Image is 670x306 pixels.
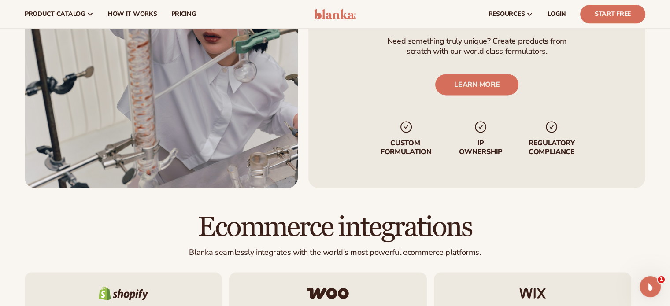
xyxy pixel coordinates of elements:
p: Need something truly unique? Create products from [387,36,566,46]
img: checkmark_svg [399,120,413,134]
img: checkmark_svg [544,120,559,134]
a: LEARN MORE [435,74,518,96]
h2: Ecommerce integrations [25,213,645,242]
span: pricing [171,11,196,18]
p: IP Ownership [458,140,503,156]
p: Custom formulation [378,140,433,156]
p: regulatory compliance [528,140,575,156]
img: Woo commerce logo. [307,288,349,299]
a: Start Free [580,5,645,23]
img: Shopify logo. [99,286,148,300]
span: 1 [658,276,665,283]
img: Wix logo. [519,288,546,299]
p: Blanka seamlessly integrates with the world’s most powerful ecommerce platforms. [25,247,645,258]
iframe: Intercom live chat [640,276,661,297]
p: scratch with our world class formulators. [387,46,566,56]
img: logo [314,9,356,19]
span: resources [489,11,525,18]
img: checkmark_svg [474,120,488,134]
span: product catalog [25,11,85,18]
span: How It Works [108,11,157,18]
span: LOGIN [548,11,566,18]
